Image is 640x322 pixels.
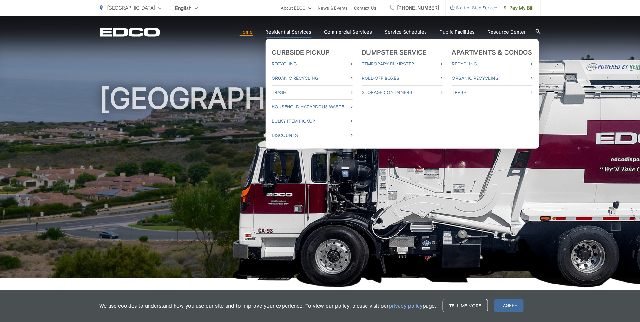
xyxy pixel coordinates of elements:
a: Contact Us [354,4,377,12]
a: Service Schedules [385,28,427,36]
a: Discounts [272,132,353,139]
span: I agree [494,299,524,312]
a: Residential Services [266,28,312,36]
a: Recycling [452,60,533,68]
a: privacy policy [389,302,423,310]
a: Storage Containers [362,89,443,96]
a: Tell me more [443,299,488,312]
a: Public Facilities [440,28,475,36]
a: Organic Recycling [452,74,533,82]
a: News & Events [318,4,348,12]
a: Resource Center [488,28,526,36]
a: Organic Recycling [272,74,353,82]
a: Bulky Item Pickup [272,117,353,125]
a: Trash [272,89,353,96]
span: [GEOGRAPHIC_DATA] [107,5,155,11]
a: Recycling [272,60,353,68]
a: Household Hazardous Waste [272,103,353,111]
h1: [GEOGRAPHIC_DATA] [100,83,541,284]
span: Pay My Bill [504,4,534,12]
a: Home [240,28,253,36]
a: Curbside Pickup [272,49,330,56]
p: We use cookies to understand how you use our site and to improve your experience. To view our pol... [100,302,436,310]
a: Roll-Off Boxes [362,74,443,82]
a: Commercial Services [324,28,372,36]
a: EDCD logo. Return to the homepage. [100,28,160,37]
a: Apartments & Condos [452,49,532,56]
a: Dumpster Service [362,49,427,56]
a: About EDCO [281,4,312,12]
span: English [171,3,203,14]
a: Trash [452,89,533,96]
a: Temporary Dumpster [362,60,443,68]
